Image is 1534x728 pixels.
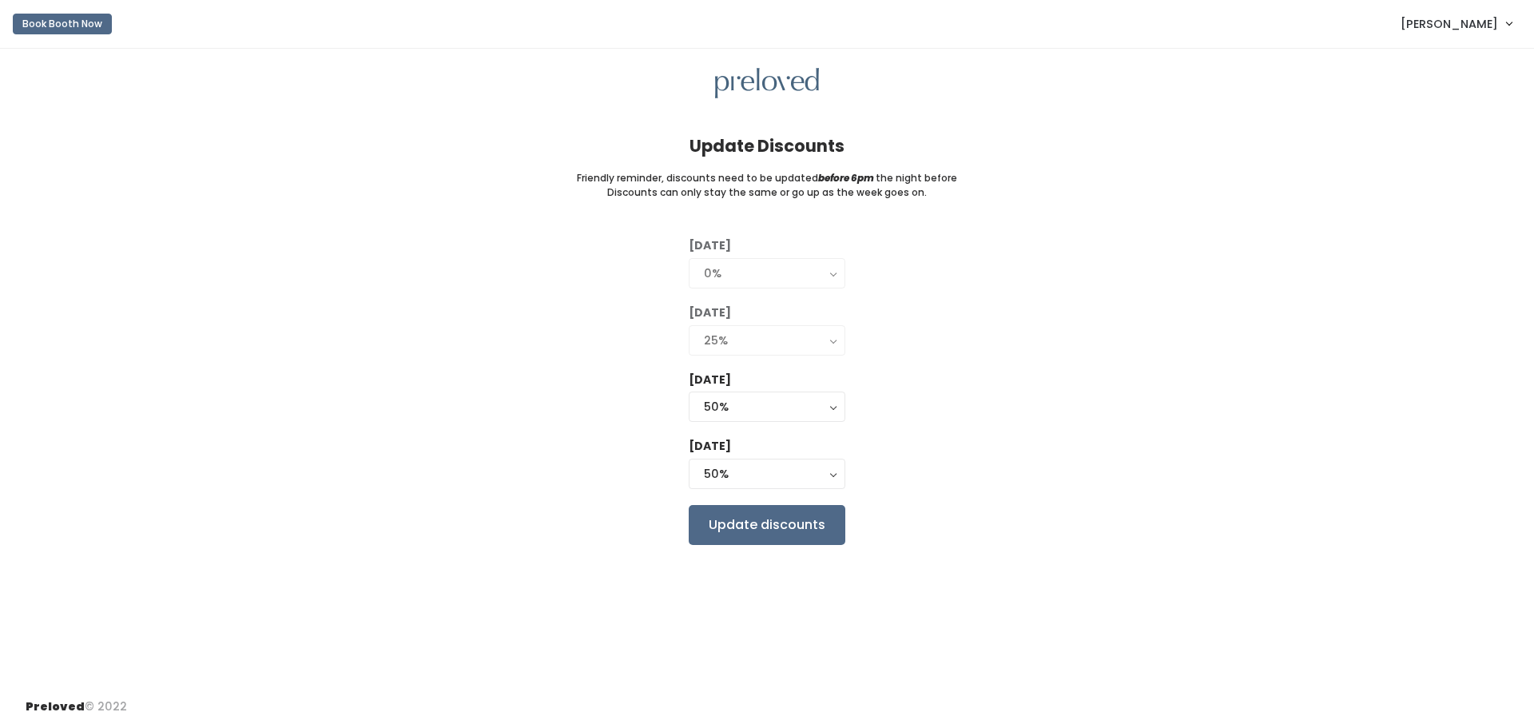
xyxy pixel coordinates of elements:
[13,6,112,42] a: Book Booth Now
[689,392,845,422] button: 50%
[1401,15,1498,33] span: [PERSON_NAME]
[13,14,112,34] button: Book Booth Now
[607,185,927,200] small: Discounts can only stay the same or go up as the week goes on.
[689,459,845,489] button: 50%
[689,505,845,545] input: Update discounts
[1385,6,1528,41] a: [PERSON_NAME]
[689,258,845,288] button: 0%
[715,68,819,99] img: preloved logo
[26,686,127,715] div: © 2022
[689,372,731,388] label: [DATE]
[818,171,874,185] i: before 6pm
[689,237,731,254] label: [DATE]
[704,332,830,349] div: 25%
[704,398,830,416] div: 50%
[689,438,731,455] label: [DATE]
[689,325,845,356] button: 25%
[690,137,844,155] h4: Update Discounts
[704,465,830,483] div: 50%
[26,698,85,714] span: Preloved
[689,304,731,321] label: [DATE]
[577,171,957,185] small: Friendly reminder, discounts need to be updated the night before
[704,265,830,282] div: 0%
